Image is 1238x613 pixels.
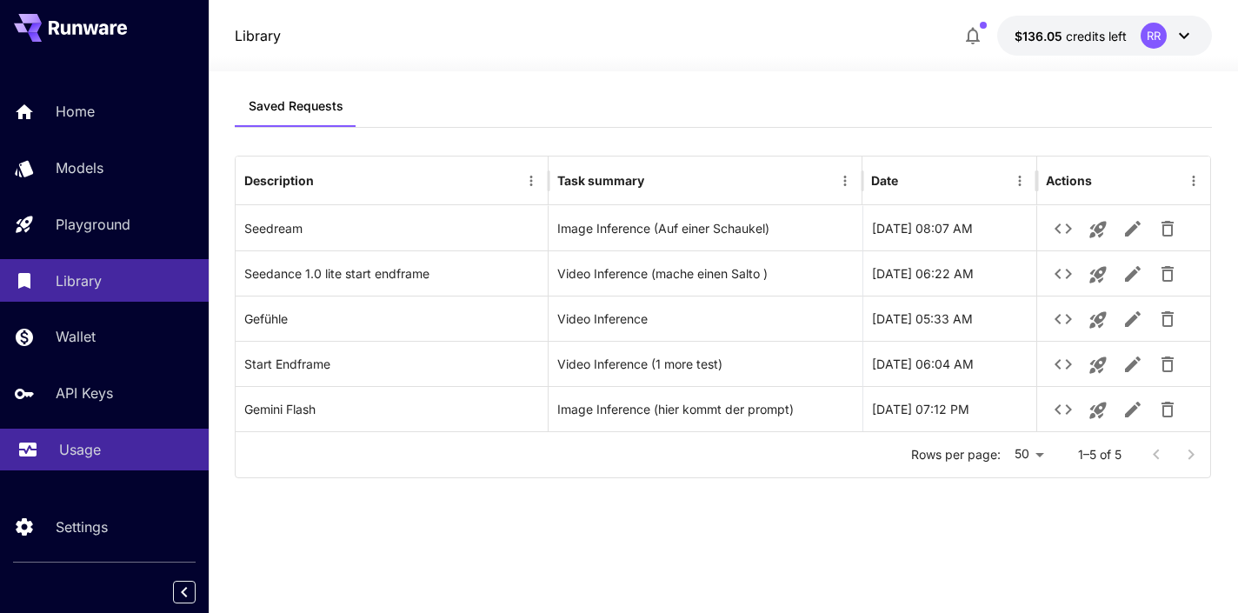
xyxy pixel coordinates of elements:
button: Launch in playground [1081,393,1115,428]
span: Saved Requests [249,98,343,114]
button: Launch in playground [1081,303,1115,337]
p: Settings [56,516,108,537]
button: See details [1046,211,1081,246]
div: Image Inference (hier kommt der prompt) [557,387,854,431]
div: Seedance 1.0 lite start endframe [236,250,549,296]
button: Sort [646,169,670,193]
button: Menu [1181,169,1206,193]
div: Task summary [557,173,644,188]
nav: breadcrumb [235,25,281,46]
button: See details [1046,392,1081,427]
p: Rows per page: [911,446,1001,463]
div: RR [1141,23,1167,49]
div: 24-09-2025 08:07 AM [862,205,1036,250]
div: Description [244,173,314,188]
button: $136.05289RR [997,16,1212,56]
button: Launch in playground [1081,212,1115,247]
button: See details [1046,257,1081,291]
div: Video Inference (1 more test) [557,342,854,386]
button: Menu [519,169,543,193]
a: Library [235,25,281,46]
button: Sort [900,169,924,193]
div: Date [871,173,898,188]
span: credits left [1066,29,1127,43]
div: 23-09-2025 06:04 AM [862,341,1036,386]
button: Launch in playground [1081,257,1115,292]
p: Home [56,101,95,122]
p: Playground [56,214,130,235]
div: Start Endframe [236,341,549,386]
button: See details [1046,302,1081,336]
div: Gemini Flash [236,386,549,431]
p: API Keys [56,383,113,403]
div: $136.05289 [1015,27,1127,45]
button: See details [1046,347,1081,382]
div: Gefühle [236,296,549,341]
button: Collapse sidebar [173,581,196,603]
div: 22-09-2025 07:12 PM [862,386,1036,431]
p: Wallet [56,326,96,347]
span: $136.05 [1015,29,1066,43]
p: Library [56,270,102,291]
div: 24-09-2025 06:22 AM [862,250,1036,296]
p: 1–5 of 5 [1078,446,1122,463]
div: Seedream [236,205,549,250]
div: Collapse sidebar [186,576,209,608]
div: Image Inference (Auf einer Schaukel) [557,206,854,250]
button: Sort [316,169,340,193]
button: Menu [833,169,857,193]
button: Launch in playground [1081,348,1115,383]
div: Actions [1046,173,1092,188]
div: Video Inference [557,297,854,341]
div: 50 [1008,442,1050,467]
div: 24-09-2025 05:33 AM [862,296,1036,341]
div: Video Inference (mache einen Salto ) [557,251,854,296]
p: Models [56,157,103,178]
p: Usage [59,439,101,460]
button: Menu [1008,169,1032,193]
